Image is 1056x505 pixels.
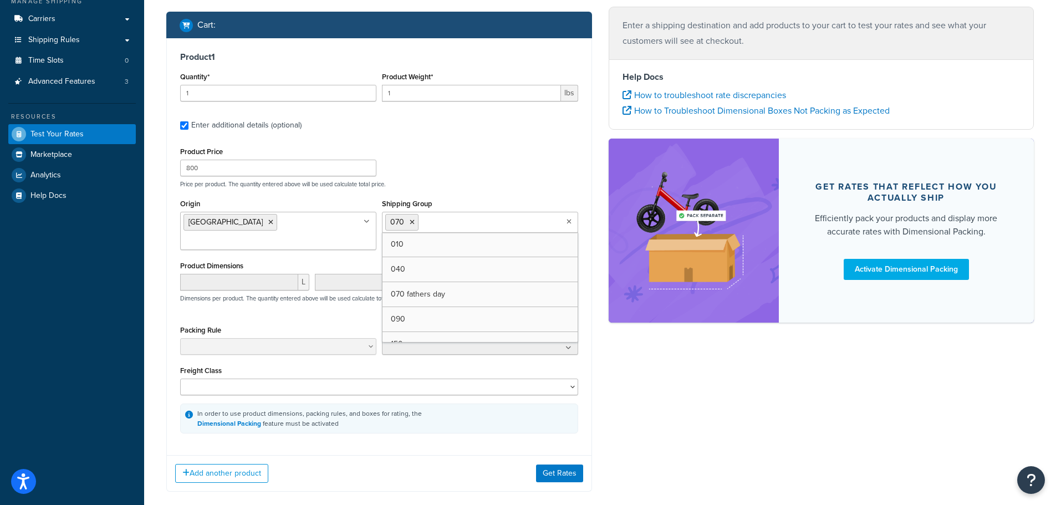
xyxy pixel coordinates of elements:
label: Shipping Group [382,200,432,208]
span: Time Slots [28,56,64,65]
span: L [298,274,309,290]
a: Carriers [8,9,136,29]
label: Product Price [180,147,223,156]
span: 010 [391,238,404,250]
a: Shipping Rules [8,30,136,50]
span: Help Docs [30,191,67,201]
a: Activate Dimensional Packing [844,259,969,280]
a: 150 [382,332,578,356]
a: Help Docs [8,186,136,206]
a: Marketplace [8,145,136,165]
label: Freight Class [180,366,222,375]
a: 070 fathers day [382,282,578,307]
span: Marketplace [30,150,72,160]
label: Origin [180,200,200,208]
div: In order to use product dimensions, packing rules, and boxes for rating, the feature must be acti... [197,409,422,429]
label: Product Weight* [382,73,433,81]
button: Open Resource Center [1017,466,1045,494]
a: Test Your Rates [8,124,136,144]
p: Price per product. The quantity entered above will be used calculate total price. [177,180,581,188]
a: 010 [382,232,578,257]
li: Advanced Features [8,72,136,92]
span: Shipping Rules [28,35,80,45]
div: Efficiently pack your products and display more accurate rates with Dimensional Packing. [805,212,1008,238]
span: 070 [390,216,404,228]
span: 0 [125,56,129,65]
button: Get Rates [536,465,583,482]
span: Advanced Features [28,77,95,86]
p: Enter a shipping destination and add products to your cart to test your rates and see what your c... [623,18,1021,49]
label: Quantity* [180,73,210,81]
a: Analytics [8,165,136,185]
a: 040 [382,257,578,282]
span: [GEOGRAPHIC_DATA] [188,216,263,228]
label: Packing Rule [180,326,221,334]
span: Analytics [30,171,61,180]
span: Carriers [28,14,55,24]
h4: Help Docs [623,70,1021,84]
span: 040 [391,263,405,275]
a: How to troubleshoot rate discrepancies [623,89,786,101]
h2: Cart : [197,20,216,30]
span: 3 [125,77,129,86]
a: Dimensional Packing [197,419,261,429]
div: Enter additional details (optional) [191,118,302,133]
span: lbs [561,85,578,101]
div: Resources [8,112,136,121]
input: Enter additional details (optional) [180,121,188,130]
a: 090 [382,307,578,331]
span: 090 [391,313,405,325]
a: Time Slots0 [8,50,136,71]
input: 0.0 [180,85,376,101]
a: Advanced Features3 [8,72,136,92]
p: Dimensions per product. The quantity entered above will be used calculate total volume. [177,294,410,302]
a: How to Troubleshoot Dimensional Boxes Not Packing as Expected [623,104,890,117]
span: 070 fathers day [391,288,445,300]
label: Product Dimensions [180,262,243,270]
span: Test Your Rates [30,130,84,139]
li: Time Slots [8,50,136,71]
div: Get rates that reflect how you actually ship [805,181,1008,203]
button: Add another product [175,464,268,483]
img: feature-image-dim-d40ad3071a2b3c8e08177464837368e35600d3c5e73b18a22c1e4bb210dc32ac.png [625,155,762,305]
span: 150 [391,338,403,350]
input: 0.00 [382,85,561,101]
h3: Product 1 [180,52,578,63]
